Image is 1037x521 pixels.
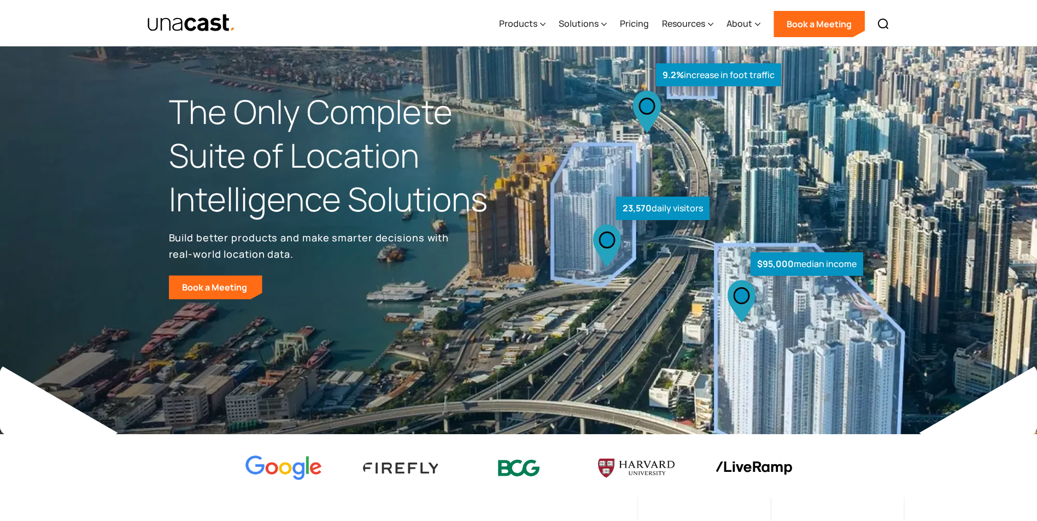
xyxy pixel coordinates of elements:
div: increase in foot traffic [656,63,781,87]
img: Google logo Color [245,455,322,481]
div: median income [751,252,863,276]
a: home [147,14,236,33]
div: Products [499,17,537,30]
strong: 23,570 [623,202,652,214]
div: Solutions [559,17,599,30]
img: Harvard U logo [598,455,675,481]
div: About [727,2,760,46]
img: Firefly Advertising logo [363,463,440,473]
div: Products [499,2,546,46]
a: Book a Meeting [169,275,262,299]
img: BCG logo [481,453,557,484]
div: Resources [662,17,705,30]
img: Unacast text logo [147,14,236,33]
strong: $95,000 [757,258,794,270]
div: Solutions [559,2,607,46]
div: About [727,17,752,30]
img: Search icon [877,17,890,31]
img: liveramp logo [716,461,792,475]
div: daily visitors [616,197,710,220]
a: Pricing [620,2,649,46]
p: Build better products and make smarter decisions with real-world location data. [169,229,453,262]
strong: 9.2% [663,69,684,81]
div: Resources [662,2,713,46]
h1: The Only Complete Suite of Location Intelligence Solutions [169,90,519,221]
a: Book a Meeting [774,11,865,37]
